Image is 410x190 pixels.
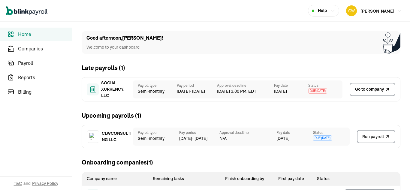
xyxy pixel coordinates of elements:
[23,180,31,186] span: and
[138,83,172,88] span: Payroll type
[82,63,125,72] h2: Late payrolls ( 1 )
[138,135,174,142] span: Semi-monthly
[82,172,148,185] th: Company name
[350,83,395,96] a: Go to company
[179,135,219,142] span: [DATE] - [DATE]
[217,88,274,95] span: [DATE] 3:00 PM, EDT
[18,45,72,52] span: Companies
[18,88,72,95] span: Billing
[219,135,276,142] span: N/A
[355,86,384,92] span: Go to company
[18,74,72,81] span: Reports
[220,172,273,185] th: Finish onboarding by
[360,8,394,14] span: [PERSON_NAME]
[217,83,274,88] span: Approval deadline
[177,88,217,95] span: [DATE] - [DATE]
[138,88,172,95] span: Semi-monthly
[179,130,219,135] span: Pay period
[383,31,400,54] img: Plant illustration
[274,83,308,88] span: Pay date
[82,158,153,167] h2: Onboarding companies (1)
[308,88,327,94] span: Due [DATE]
[313,135,332,141] span: Due [DATE]
[6,2,47,20] nav: Global
[89,133,97,140] img: Company logo
[148,172,220,185] th: Remaining tasks
[219,130,276,135] span: Approval deadline
[274,88,287,95] span: [DATE]
[357,130,395,143] button: Run payroll
[276,130,313,135] span: Pay date
[313,130,350,135] span: Status
[177,83,217,88] span: Pay period
[86,35,163,42] h1: Good afternoon , [PERSON_NAME] !
[18,59,72,67] span: Payroll
[344,4,404,17] button: [PERSON_NAME]
[32,180,58,186] span: Privacy Policy
[14,180,22,186] span: T&C
[138,130,174,135] span: Payroll type
[312,172,340,185] th: Status
[380,161,410,190] iframe: Chat Widget
[318,8,327,14] span: Help
[102,130,132,143] span: CLWCONSULTING LLC
[18,31,72,38] span: Home
[82,111,141,120] h2: Upcoming payrolls ( 1 )
[308,5,339,17] button: Help
[101,80,131,99] span: SOCIAL XURRENCY, LLC
[273,172,312,185] th: First pay date
[276,135,289,142] span: [DATE]
[362,134,384,140] span: Run payroll
[86,44,163,50] p: Welcome to your dashboard
[308,83,342,88] span: Status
